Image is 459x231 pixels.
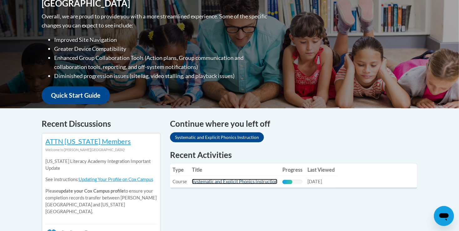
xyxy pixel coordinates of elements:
li: Improved Site Navigation [54,35,269,44]
iframe: Button to launch messaging window [434,206,454,226]
a: Updating Your Profile on Cox Campus [79,177,153,182]
li: Diminished progression issues (site lag, video stalling, and playback issues) [54,71,269,81]
p: [US_STATE] Literacy Academy Integration Important Update [45,158,157,172]
a: Systematic and Explicit Phonics Instruction [192,179,277,184]
th: Type [170,164,189,176]
h1: Recent Activities [170,149,417,160]
b: update your Cox Campus profile [59,188,124,194]
div: Welcome to [PERSON_NAME][GEOGRAPHIC_DATA]! [45,146,157,153]
th: Title [189,164,280,176]
span: [DATE] [307,179,322,184]
p: See instructions: [45,176,157,183]
h4: Recent Discussions [42,118,161,130]
a: ATTN [US_STATE] Members [45,137,131,145]
li: Greater Device Compatibility [54,44,269,53]
span: Course [173,179,187,184]
th: Progress [280,164,305,176]
a: Quick Start Guide [42,86,110,104]
div: Please to ensure your completion records transfer between [PERSON_NAME][GEOGRAPHIC_DATA] and [US_... [45,153,157,220]
div: Progress, % [282,180,292,184]
th: Last Viewed [305,164,337,176]
p: Overall, we are proud to provide you with a more streamlined experience. Some of the specific cha... [42,12,269,30]
a: Systematic and Explicit Phonics Instruction [170,132,264,142]
li: Enhanced Group Collaboration Tools (Action plans, Group communication and collaboration tools, re... [54,53,269,71]
h4: Continue where you left off [170,118,417,130]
